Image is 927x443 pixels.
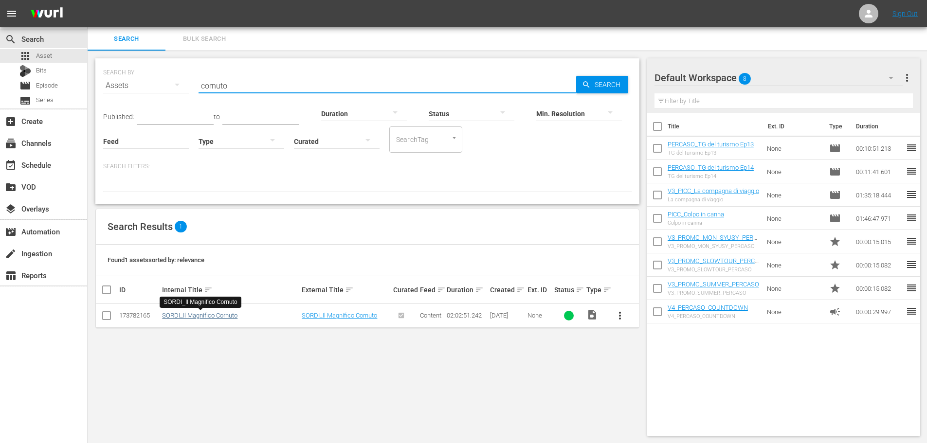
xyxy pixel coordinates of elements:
div: ID [119,286,159,294]
div: Status [554,284,583,296]
a: V3_PROMO_MON_SYUSY_PERCASO [668,234,757,248]
span: sort [437,285,446,294]
button: Open [450,133,459,142]
span: VOD [5,181,17,193]
td: 01:35:18.444 [852,183,906,207]
a: V4_PERCASO_COUNTDOWN [668,304,748,311]
td: 00:00:15.082 [852,277,906,300]
span: reorder [906,142,917,154]
span: Asset [19,50,31,62]
span: sort [345,285,354,294]
span: Found 1 assets sorted by: relevance [108,256,204,264]
span: Automation [5,226,17,238]
span: Channels [5,138,17,149]
div: V3_PROMO_SUMMER_PERCASO [668,290,759,296]
span: Promo [829,259,841,271]
td: None [763,230,825,253]
td: None [763,253,825,277]
th: Title [668,113,762,140]
span: sort [603,285,612,294]
td: 01:46:47.971 [852,207,906,230]
span: Asset [36,51,52,61]
span: to [214,113,220,121]
span: sort [475,285,484,294]
a: PERCASO_TG del turismo Ep13 [668,141,754,148]
div: Type [586,284,605,296]
div: La compagna di viaggio [668,196,759,203]
div: Feed [420,284,444,296]
span: Promo [829,236,841,248]
span: reorder [906,212,917,224]
div: [DATE] [490,312,525,319]
div: Default Workspace [654,64,903,91]
a: PICC_Colpo in canna [668,211,724,218]
th: Ext. ID [762,113,824,140]
button: more_vert [901,66,913,89]
span: Episode [829,166,841,177]
div: SORDI_Il Magnifico Cornuto [164,298,237,306]
a: Sign Out [892,10,918,18]
div: TG del turismo Ep14 [668,173,754,179]
span: reorder [906,235,917,247]
button: more_vert [608,304,632,327]
span: Schedule [5,159,17,171]
span: more_vert [614,310,626,321]
span: 1 [175,221,187,232]
span: Series [19,95,31,106]
span: Episode [829,142,841,154]
span: Search [5,34,17,45]
span: Published: [103,113,134,121]
span: Overlays [5,203,17,215]
span: sort [516,285,525,294]
div: Internal Title [162,284,299,296]
span: Search Results [108,221,173,232]
span: reorder [906,282,917,294]
a: SORDI_Il Magnifico Cornuto [302,312,377,319]
span: Reports [5,270,17,282]
p: Search Filters: [103,162,632,171]
div: Duration [447,284,487,296]
div: Ext. ID [527,286,551,294]
div: TG del turismo Ep13 [668,150,754,156]
div: Assets [103,72,189,99]
span: Bits [36,66,47,75]
span: more_vert [901,72,913,84]
td: None [763,160,825,183]
div: External Title [302,284,390,296]
a: V3_PROMO_SLOWTOUR_PERCASO [668,257,759,272]
a: SORDI_Il Magnifico Cornuto [162,312,237,319]
span: menu [6,8,18,19]
div: 173782165 [119,312,159,319]
td: None [763,277,825,300]
img: ans4CAIJ8jUAAAAAAAAAAAAAAAAAAAAAAAAgQb4GAAAAAAAAAAAAAAAAAAAAAAAAJMjXAAAAAAAAAAAAAAAAAAAAAAAAgAT5G... [23,2,70,25]
div: V3_PROMO_MON_SYUSY_PERCASO [668,243,760,249]
td: 00:00:15.015 [852,230,906,253]
span: reorder [906,305,917,317]
div: Colpo in canna [668,220,724,226]
td: 00:00:15.082 [852,253,906,277]
td: 00:11:41.601 [852,160,906,183]
td: None [763,183,825,207]
a: V3_PROMO_SUMMER_PERCASO [668,281,759,288]
button: Search [576,76,628,93]
span: Create [5,116,17,127]
td: 00:00:29.997 [852,300,906,323]
a: V3_PICC_La compagna di viaggio [668,187,759,195]
div: Bits [19,65,31,77]
td: None [763,137,825,160]
span: Episode [36,81,58,90]
div: Curated [393,286,417,294]
span: Video [586,309,598,320]
span: reorder [906,259,917,270]
div: V4_PERCASO_COUNTDOWN [668,313,748,319]
span: Search [591,76,628,93]
span: sort [204,285,213,294]
td: None [763,300,825,323]
div: Created [490,284,525,296]
span: Bulk Search [171,34,237,45]
span: reorder [906,165,917,177]
div: 02:02:51.242 [447,312,487,319]
span: reorder [906,189,917,200]
th: Duration [850,113,909,140]
span: Episode [829,189,841,201]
